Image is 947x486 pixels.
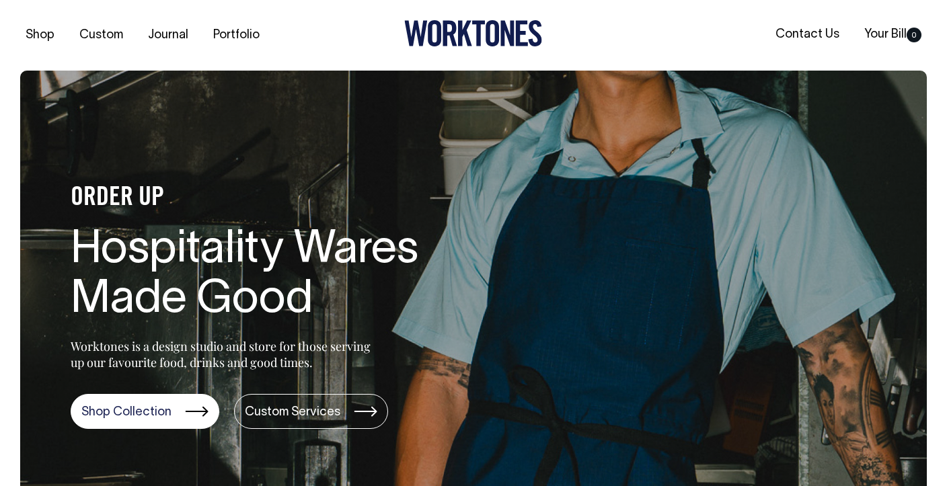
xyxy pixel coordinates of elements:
[143,24,194,46] a: Journal
[71,226,501,327] h1: Hospitality Wares Made Good
[74,24,128,46] a: Custom
[907,28,921,42] span: 0
[71,338,377,370] p: Worktones is a design studio and store for those serving up our favourite food, drinks and good t...
[20,24,60,46] a: Shop
[71,394,219,429] a: Shop Collection
[234,394,388,429] a: Custom Services
[71,184,501,212] h4: ORDER UP
[208,24,265,46] a: Portfolio
[859,24,927,46] a: Your Bill0
[770,24,845,46] a: Contact Us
